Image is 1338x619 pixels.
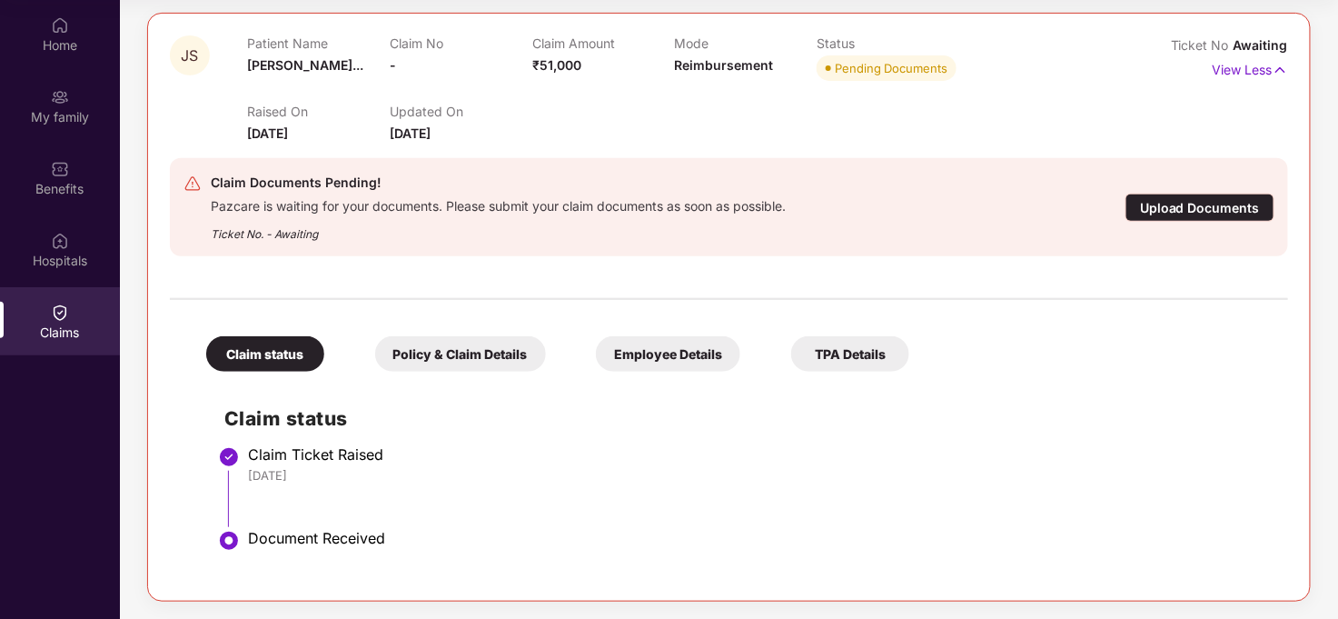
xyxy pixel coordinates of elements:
div: Policy & Claim Details [375,336,546,372]
p: Status [817,35,959,51]
p: Claim Amount [532,35,675,51]
img: svg+xml;base64,PHN2ZyBpZD0iSG9tZSIgeG1sbnM9Imh0dHA6Ly93d3cudzMub3JnLzIwMDAvc3ZnIiB3aWR0aD0iMjAiIG... [51,16,69,35]
span: Ticket No [1171,37,1234,53]
span: - [390,57,396,73]
span: Reimbursement [675,57,774,73]
span: [DATE] [390,125,431,141]
div: Upload Documents [1125,194,1274,222]
img: svg+xml;base64,PHN2ZyBpZD0iU3RlcC1BY3RpdmUtMzJ4MzIiIHhtbG5zPSJodHRwOi8vd3d3LnczLm9yZy8yMDAwL3N2Zy... [218,530,240,552]
h2: Claim status [224,404,1270,434]
p: Patient Name [247,35,390,51]
span: Awaiting [1234,37,1288,53]
span: JS [182,48,199,64]
span: [PERSON_NAME]... [247,57,363,73]
img: svg+xml;base64,PHN2ZyB4bWxucz0iaHR0cDovL3d3dy53My5vcmcvMjAwMC9zdmciIHdpZHRoPSIxNyIgaGVpZ2h0PSIxNy... [1273,60,1288,80]
p: View Less [1213,55,1288,80]
div: Document Received [248,529,1270,547]
img: svg+xml;base64,PHN2ZyBpZD0iSG9zcGl0YWxzIiB4bWxucz0iaHR0cDovL3d3dy53My5vcmcvMjAwMC9zdmciIHdpZHRoPS... [51,232,69,250]
p: Mode [675,35,818,51]
div: Pazcare is waiting for your documents. Please submit your claim documents as soon as possible. [211,194,786,215]
span: [DATE] [247,125,288,141]
p: Updated On [390,104,532,119]
span: ₹51,000 [532,57,581,73]
p: Claim No [390,35,532,51]
div: Claim Ticket Raised [248,445,1270,464]
div: Claim Documents Pending! [211,172,786,194]
div: Pending Documents [835,59,947,77]
img: svg+xml;base64,PHN2ZyB4bWxucz0iaHR0cDovL3d3dy53My5vcmcvMjAwMC9zdmciIHdpZHRoPSIyNCIgaGVpZ2h0PSIyNC... [183,175,202,193]
img: svg+xml;base64,PHN2ZyBpZD0iU3RlcC1Eb25lLTMyeDMyIiB4bWxucz0iaHR0cDovL3d3dy53My5vcmcvMjAwMC9zdmciIH... [218,446,240,468]
div: Ticket No. - Awaiting [211,215,786,243]
img: svg+xml;base64,PHN2ZyBpZD0iQmVuZWZpdHMiIHhtbG5zPSJodHRwOi8vd3d3LnczLm9yZy8yMDAwL3N2ZyIgd2lkdGg9Ij... [51,160,69,178]
div: TPA Details [791,336,909,372]
p: Raised On [247,104,390,119]
div: [DATE] [248,467,1270,484]
img: svg+xml;base64,PHN2ZyB3aWR0aD0iMjAiIGhlaWdodD0iMjAiIHZpZXdCb3g9IjAgMCAyMCAyMCIgZmlsbD0ibm9uZSIgeG... [51,88,69,106]
img: svg+xml;base64,PHN2ZyBpZD0iQ2xhaW0iIHhtbG5zPSJodHRwOi8vd3d3LnczLm9yZy8yMDAwL3N2ZyIgd2lkdGg9IjIwIi... [51,304,69,322]
div: Claim status [206,336,324,372]
div: Employee Details [596,336,740,372]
